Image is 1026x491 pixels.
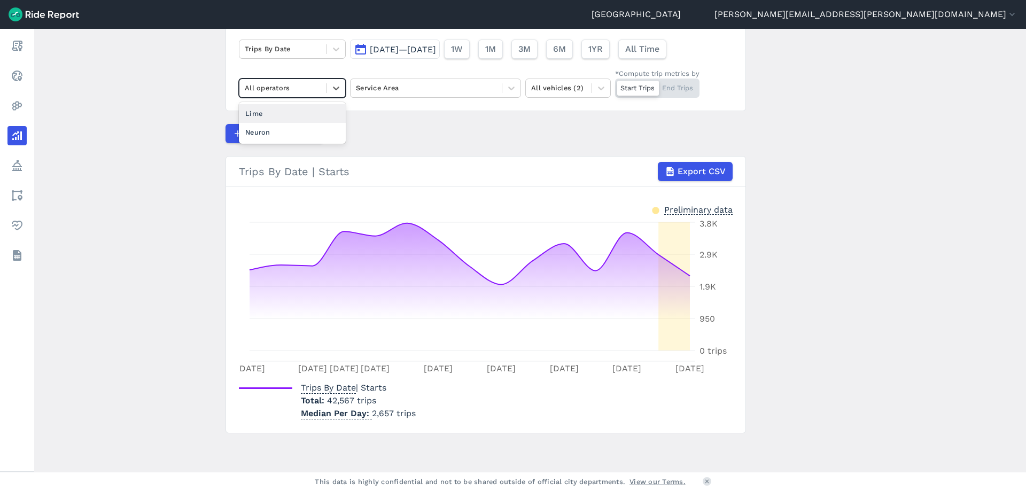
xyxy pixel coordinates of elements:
[581,40,610,59] button: 1YR
[658,162,733,181] button: Export CSV
[301,407,416,420] p: 2,657 trips
[236,363,265,373] tspan: [DATE]
[485,43,496,56] span: 1M
[301,395,327,406] span: Total
[618,40,666,59] button: All Time
[612,363,641,373] tspan: [DATE]
[518,43,531,56] span: 3M
[699,250,718,260] tspan: 2.9K
[588,43,603,56] span: 1YR
[7,216,27,235] a: Health
[350,40,440,59] button: [DATE]—[DATE]
[615,68,699,79] div: *Compute trip metrics by
[327,395,376,406] span: 42,567 trips
[592,8,681,21] a: [GEOGRAPHIC_DATA]
[487,363,516,373] tspan: [DATE]
[625,43,659,56] span: All Time
[424,363,453,373] tspan: [DATE]
[301,379,356,394] span: Trips By Date
[478,40,503,59] button: 1M
[699,282,716,292] tspan: 1.9K
[553,43,566,56] span: 6M
[7,156,27,175] a: Policy
[451,43,463,56] span: 1W
[629,477,686,487] a: View our Terms.
[298,363,327,373] tspan: [DATE]
[511,40,538,59] button: 3M
[7,96,27,115] a: Heatmaps
[239,123,346,142] div: Neuron
[301,383,386,393] span: | Starts
[370,44,436,54] span: [DATE]—[DATE]
[699,346,727,356] tspan: 0 trips
[550,363,579,373] tspan: [DATE]
[675,363,704,373] tspan: [DATE]
[7,126,27,145] a: Analyze
[301,405,372,419] span: Median Per Day
[239,162,733,181] div: Trips By Date | Starts
[239,104,346,123] div: Lime
[330,363,359,373] tspan: [DATE]
[7,186,27,205] a: Areas
[226,124,324,143] button: Compare Metrics
[546,40,573,59] button: 6M
[7,36,27,56] a: Report
[9,7,79,21] img: Ride Report
[714,8,1017,21] button: [PERSON_NAME][EMAIL_ADDRESS][PERSON_NAME][DOMAIN_NAME]
[678,165,726,178] span: Export CSV
[664,204,733,215] div: Preliminary data
[7,66,27,85] a: Realtime
[361,363,390,373] tspan: [DATE]
[444,40,470,59] button: 1W
[7,246,27,265] a: Datasets
[699,219,718,229] tspan: 3.8K
[699,314,715,324] tspan: 950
